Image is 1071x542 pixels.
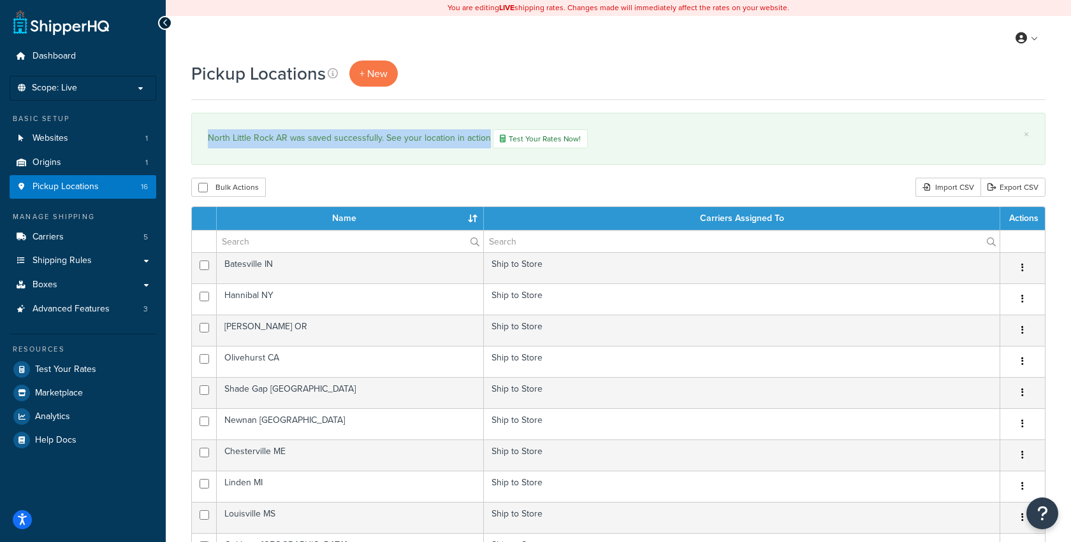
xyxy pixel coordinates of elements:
a: Dashboard [10,45,156,68]
th: Carriers Assigned To [484,207,1000,230]
span: Marketplace [35,388,83,399]
td: Ship to Store [484,346,1000,377]
a: Shipping Rules [10,249,156,273]
td: Ship to Store [484,283,1000,315]
li: Origins [10,151,156,175]
li: Carriers [10,225,156,249]
a: ShipperHQ Home [13,10,109,35]
span: Help Docs [35,435,76,446]
span: 16 [141,182,148,192]
span: Test Your Rates [35,364,96,375]
td: Ship to Store [484,408,1000,439]
th: Name : activate to sort column ascending [217,207,484,230]
a: Origins 1 [10,151,156,175]
td: Louisville MS [217,502,484,533]
span: Boxes [33,280,57,290]
td: Shade Gap [GEOGRAPHIC_DATA] [217,377,484,408]
input: Search [484,231,1000,252]
li: Pickup Locations [10,175,156,199]
td: Ship to Store [484,252,1000,283]
li: Websites [10,127,156,150]
td: Ship to Store [484,471,1000,502]
a: Export CSV [980,178,1045,197]
button: Bulk Actions [191,178,266,197]
input: Search [217,231,483,252]
span: Websites [33,133,68,144]
a: Pickup Locations 16 [10,175,156,199]
h1: Pickup Locations [191,61,326,86]
a: Advanced Features 3 [10,297,156,321]
span: 1 [145,133,148,144]
td: Olivehurst CA [217,346,484,377]
a: + New [349,61,398,87]
div: Manage Shipping [10,211,156,222]
a: Websites 1 [10,127,156,150]
span: Advanced Features [33,304,110,315]
span: Shipping Rules [33,255,92,266]
span: Origins [33,157,61,168]
span: Pickup Locations [33,182,99,192]
td: Hannibal NY [217,283,484,315]
td: Newnan [GEOGRAPHIC_DATA] [217,408,484,439]
td: Ship to Store [484,439,1000,471]
a: Test Your Rates Now! [493,129,588,148]
span: + New [360,66,388,81]
a: Help Docs [10,429,156,452]
a: × [1024,129,1029,139]
a: Marketplace [10,382,156,404]
div: North Little Rock AR was saved successfully. See your location in action [208,129,1029,148]
td: Ship to Store [484,502,1000,533]
span: 1 [145,157,148,168]
td: Chesterville ME [217,439,484,471]
div: Basic Setup [10,113,156,124]
a: Boxes [10,273,156,297]
span: Scope: Live [32,83,77,94]
span: Carriers [33,232,64,243]
b: LIVE [499,2,514,13]
td: Ship to Store [484,315,1000,346]
span: Dashboard [33,51,76,62]
td: Batesville IN [217,252,484,283]
div: Import CSV [915,178,980,197]
button: Open Resource Center [1026,497,1058,529]
div: Resources [10,344,156,355]
span: 3 [143,304,148,315]
li: Advanced Features [10,297,156,321]
th: Actions [1000,207,1045,230]
a: Test Your Rates [10,358,156,381]
span: Analytics [35,411,70,422]
td: Linden MI [217,471,484,502]
a: Analytics [10,405,156,428]
td: [PERSON_NAME] OR [217,315,484,346]
a: Carriers 5 [10,225,156,249]
span: 5 [143,232,148,243]
td: Ship to Store [484,377,1000,408]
